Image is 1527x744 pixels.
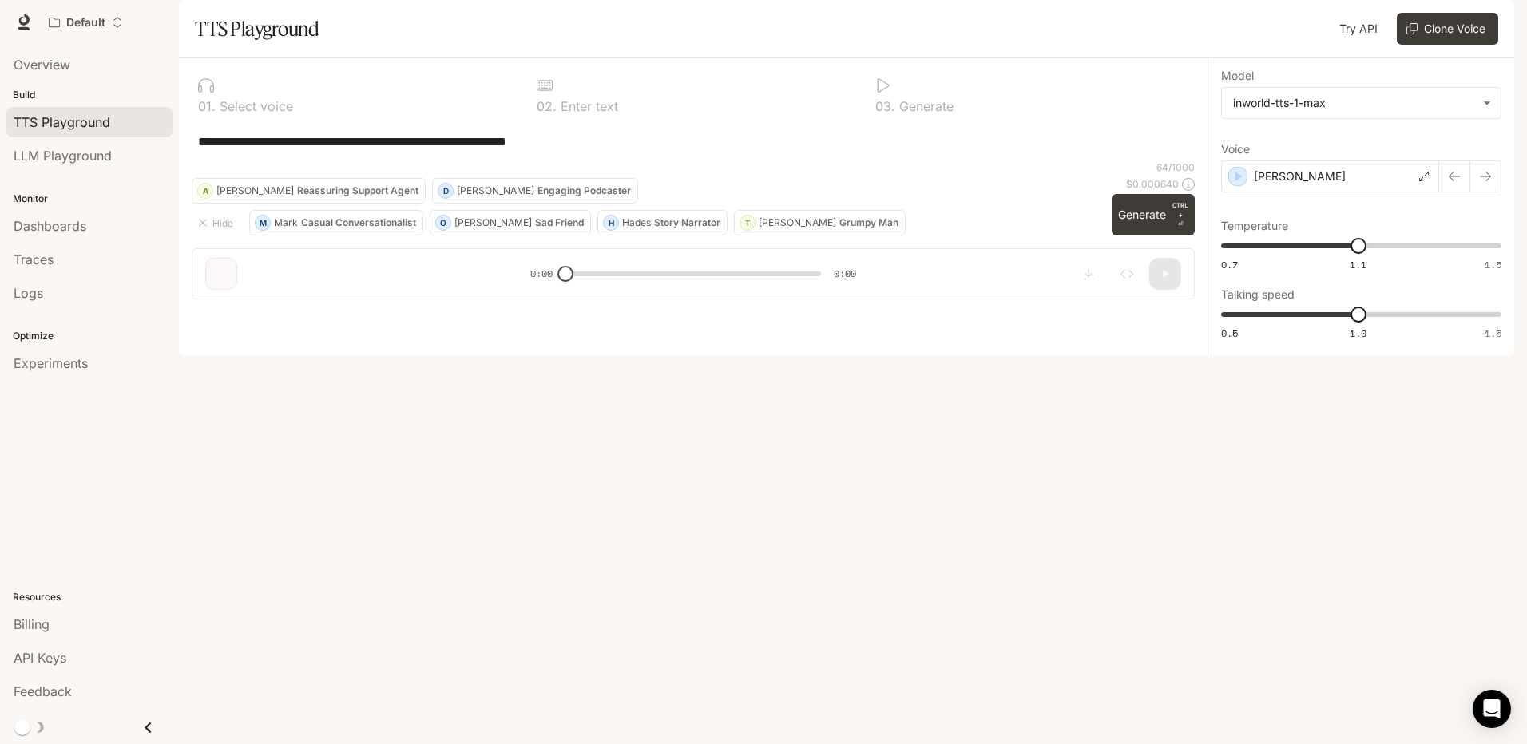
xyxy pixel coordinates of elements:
div: A [198,178,212,204]
p: Talking speed [1221,289,1295,300]
button: Hide [192,210,243,235]
button: GenerateCTRL +⏎ [1112,194,1195,235]
p: Story Narrator [654,218,720,228]
p: Engaging Podcaster [537,186,631,196]
p: 0 2 . [537,100,557,113]
p: [PERSON_NAME] [457,186,534,196]
div: O [436,210,450,235]
span: 0.7 [1221,258,1238,271]
p: Hades [622,218,651,228]
p: [PERSON_NAME] [759,218,836,228]
button: Open workspace menu [42,6,130,38]
p: Voice [1221,144,1250,155]
button: O[PERSON_NAME]Sad Friend [430,210,591,235]
p: [PERSON_NAME] [1254,168,1346,184]
span: 1.1 [1350,258,1366,271]
p: 64 / 1000 [1156,160,1195,174]
button: Clone Voice [1397,13,1498,45]
button: T[PERSON_NAME]Grumpy Man [734,210,906,235]
h1: TTS Playground [195,13,319,45]
div: M [256,210,270,235]
p: $ 0.000640 [1126,177,1179,191]
p: 0 1 . [198,100,216,113]
p: [PERSON_NAME] [216,186,294,196]
button: D[PERSON_NAME]Engaging Podcaster [432,178,638,204]
p: Model [1221,70,1254,81]
span: 0.5 [1221,326,1238,340]
button: A[PERSON_NAME]Reassuring Support Agent [192,178,426,204]
p: Casual Conversationalist [301,218,416,228]
a: Try API [1333,13,1384,45]
p: Generate [895,100,954,113]
p: Grumpy Man [839,218,898,228]
p: [PERSON_NAME] [454,218,532,228]
p: Mark [274,218,298,228]
p: ⏎ [1172,200,1188,229]
p: Select voice [216,100,293,113]
span: 1.5 [1485,258,1501,271]
p: Sad Friend [535,218,584,228]
div: Open Intercom Messenger [1473,690,1511,728]
p: CTRL + [1172,200,1188,220]
button: HHadesStory Narrator [597,210,728,235]
span: 1.5 [1485,326,1501,340]
p: 0 3 . [875,100,895,113]
div: inworld-tts-1-max [1222,88,1501,118]
div: H [604,210,618,235]
p: Reassuring Support Agent [297,186,418,196]
div: T [740,210,755,235]
p: Temperature [1221,220,1288,232]
div: D [438,178,453,204]
button: MMarkCasual Conversationalist [249,210,423,235]
p: Default [66,16,105,30]
div: inworld-tts-1-max [1233,95,1475,111]
span: 1.0 [1350,326,1366,340]
p: Enter text [557,100,618,113]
